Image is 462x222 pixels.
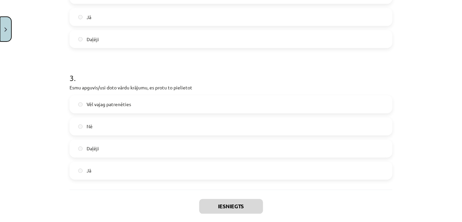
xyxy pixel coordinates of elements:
button: Iesniegts [199,199,263,214]
span: Daļēji [87,145,99,152]
span: Jā [87,14,91,21]
input: Nē [78,125,83,129]
span: Daļēji [87,36,99,43]
span: Vēl vajag patrenēties [87,101,131,108]
p: Esmu apguvis/usi doto vārdu krājumu, es protu to pielietot [70,84,392,91]
input: Jā [78,169,83,173]
span: Nē [87,123,93,130]
h1: 3 . [70,62,392,82]
input: Jā [78,15,83,19]
input: Daļēji [78,37,83,42]
span: Jā [87,167,91,174]
img: icon-close-lesson-0947bae3869378f0d4975bcd49f059093ad1ed9edebbc8119c70593378902aed.svg [4,27,7,32]
input: Daļēji [78,147,83,151]
input: Vēl vajag patrenēties [78,102,83,107]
